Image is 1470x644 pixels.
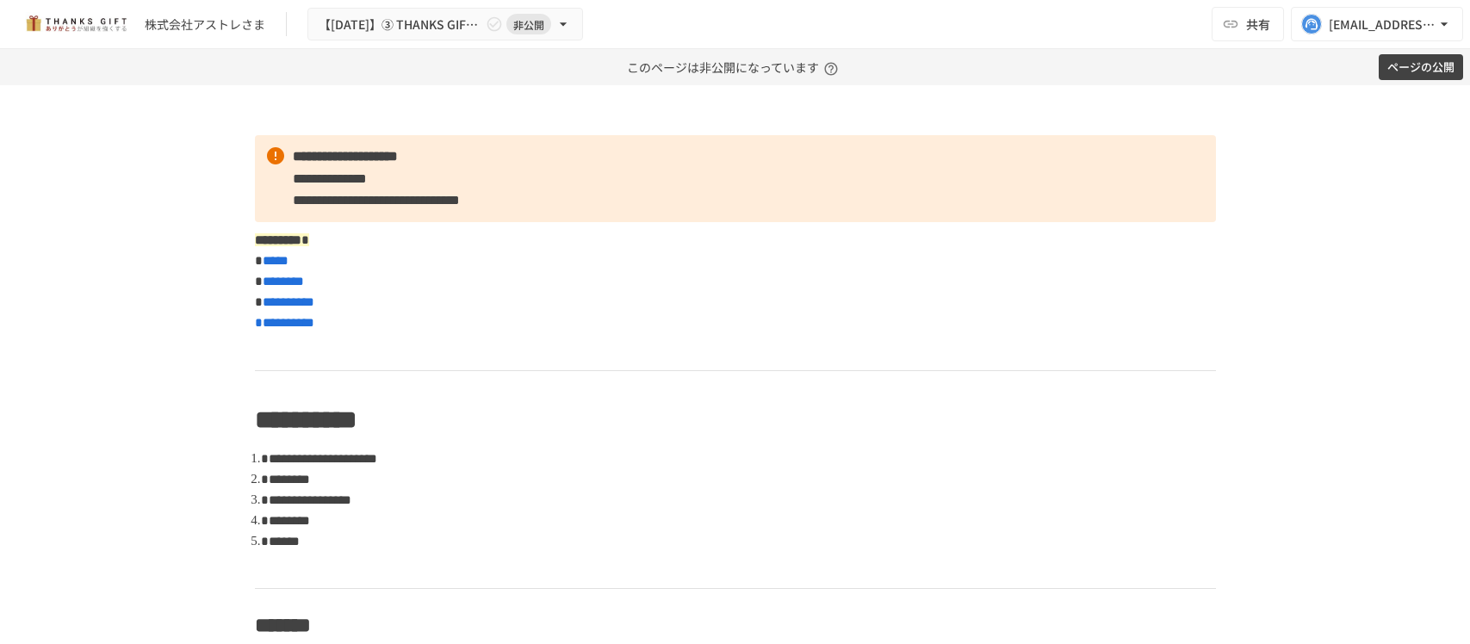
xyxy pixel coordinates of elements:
div: 株式会社アストレさま [145,15,265,34]
p: このページは非公開になっています [627,49,843,85]
div: [EMAIL_ADDRESS][DOMAIN_NAME] [1329,14,1436,35]
button: 【[DATE]】➂ THANKS GIFT操作説明/THANKS GIFT[PERSON_NAME]非公開 [307,8,583,41]
button: 共有 [1212,7,1284,41]
span: 非公開 [506,15,551,34]
img: mMP1OxWUAhQbsRWCurg7vIHe5HqDpP7qZo7fRoNLXQh [21,10,131,38]
button: ページの公開 [1379,54,1463,81]
span: 【[DATE]】➂ THANKS GIFT操作説明/THANKS GIFT[PERSON_NAME] [319,14,482,35]
span: 共有 [1246,15,1270,34]
button: [EMAIL_ADDRESS][DOMAIN_NAME] [1291,7,1463,41]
